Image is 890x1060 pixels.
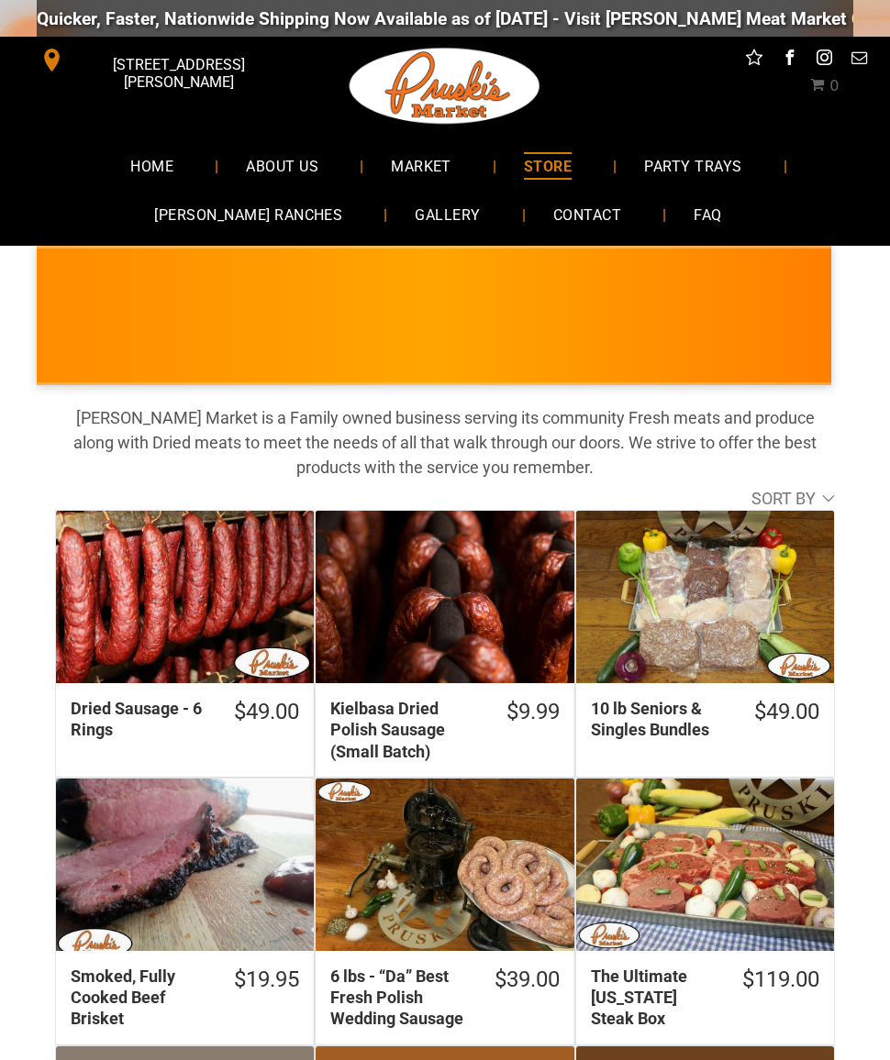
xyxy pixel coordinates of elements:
a: instagram [812,46,836,74]
span: [STREET_ADDRESS][PERSON_NAME] [68,47,291,100]
a: FAQ [666,191,749,239]
a: Dried Sausage - 6 Rings [56,511,314,683]
a: Social network [742,46,766,74]
a: facebook [777,46,801,74]
a: $39.006 lbs - “Da” Best Fresh Polish Wedding Sausage [316,966,573,1044]
a: [STREET_ADDRESS][PERSON_NAME] [28,46,294,74]
a: CONTACT [526,191,649,239]
a: PARTY TRAYS [617,141,769,190]
div: $19.95 [234,966,299,994]
div: $49.00 [754,698,819,726]
a: GALLERY [387,191,507,239]
span: 0 [829,77,839,94]
div: $119.00 [742,966,819,994]
div: Smoked, Fully Cooked Beef Brisket [71,966,211,1030]
a: email [847,46,871,74]
a: [PERSON_NAME] RANCHES [127,191,370,239]
strong: [PERSON_NAME] Market is a Family owned business serving its community Fresh meats and produce alo... [73,408,817,477]
a: MARKET [363,141,479,190]
div: 10 lb Seniors & Singles Bundles [591,698,731,741]
a: $9.99Kielbasa Dried Polish Sausage (Small Batch) [316,698,573,777]
a: $119.00The Ultimate [US_STATE] Steak Box [576,966,834,1044]
div: $49.00 [234,698,299,726]
a: 6 lbs - “Da” Best Fresh Polish Wedding Sausage [316,778,573,951]
a: STORE [496,141,599,190]
a: Kielbasa Dried Polish Sausage (Small Batch) [316,511,573,683]
div: $9.99 [506,698,560,726]
a: $19.95Smoked, Fully Cooked Beef Brisket [56,966,314,1044]
div: Kielbasa Dried Polish Sausage (Small Batch) [330,698,483,762]
a: HOME [103,141,201,190]
a: Smoked, Fully Cooked Beef Brisket [56,778,314,951]
a: 10 lb Seniors &amp; Singles Bundles [576,511,834,683]
div: The Ultimate [US_STATE] Steak Box [591,966,719,1030]
div: Dried Sausage - 6 Rings [71,698,211,741]
img: Pruski-s+Market+HQ+Logo2-1920w.png [346,37,544,136]
a: ABOUT US [218,141,346,190]
div: 6 lbs - “Da” Best Fresh Polish Wedding Sausage [330,966,471,1030]
div: $39.00 [495,966,560,994]
a: $49.00Dried Sausage - 6 Rings [56,698,314,756]
img: The Ultimate Texas Steak Box [576,778,834,951]
a: $49.0010 lb Seniors & Singles Bundles [576,698,834,756]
